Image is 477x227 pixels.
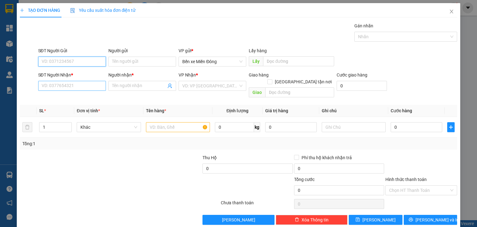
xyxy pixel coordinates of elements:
span: Yêu cầu xuất hóa đơn điện tử [70,8,136,13]
span: Cước hàng [391,108,412,113]
div: Chưa thanh toán [220,199,293,210]
span: Giao hàng [249,72,269,77]
label: Gán nhãn [354,23,373,28]
button: printer[PERSON_NAME] và In [404,215,457,225]
input: VD: Bàn, Ghế [146,122,210,132]
span: Lấy [249,56,263,66]
span: [PERSON_NAME] [362,216,396,223]
span: SL [39,108,44,113]
button: delete [22,122,32,132]
span: kg [254,122,260,132]
span: [PERSON_NAME] và In [416,216,459,223]
th: Ghi chú [319,105,388,117]
span: delete [295,217,299,222]
input: 0 [265,122,317,132]
input: Dọc đường [263,56,334,66]
div: Tổng: 1 [22,140,184,147]
span: Tổng cước [294,177,315,182]
input: Dọc đường [265,87,334,97]
span: TẠO ĐƠN HÀNG [20,8,60,13]
div: Người nhận [108,72,176,78]
div: VP gửi [179,47,246,54]
input: Ghi Chú [322,122,386,132]
button: [PERSON_NAME] [202,215,274,225]
div: Người gửi [108,47,176,54]
span: VP Nhận [179,72,196,77]
label: Hình thức thanh toán [385,177,427,182]
span: Giao [249,87,265,97]
span: Đơn vị tính [77,108,100,113]
div: SĐT Người Gửi [38,47,106,54]
span: Thu Hộ [202,155,217,160]
span: user-add [167,83,172,88]
span: [GEOGRAPHIC_DATA] tận nơi [272,78,334,85]
span: [PERSON_NAME] [222,216,255,223]
button: save[PERSON_NAME] [349,215,402,225]
span: Giá trị hàng [265,108,288,113]
span: Phí thu hộ khách nhận trả [299,154,354,161]
button: deleteXóa Thông tin [276,215,348,225]
span: plus [447,125,454,130]
span: Tên hàng [146,108,166,113]
span: Xóa Thông tin [302,216,329,223]
button: plus [447,122,455,132]
span: Khác [80,123,137,132]
span: printer [409,217,413,222]
button: Close [443,3,460,21]
span: Bến xe Miền Đông [182,57,243,66]
input: Cước giao hàng [337,81,387,91]
span: Lấy hàng [249,48,267,53]
span: close [449,9,454,14]
div: SĐT Người Nhận [38,72,106,78]
span: save [356,217,360,222]
span: Định lượng [226,108,248,113]
img: icon [70,8,75,13]
span: plus [20,8,24,12]
label: Cước giao hàng [337,72,367,77]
